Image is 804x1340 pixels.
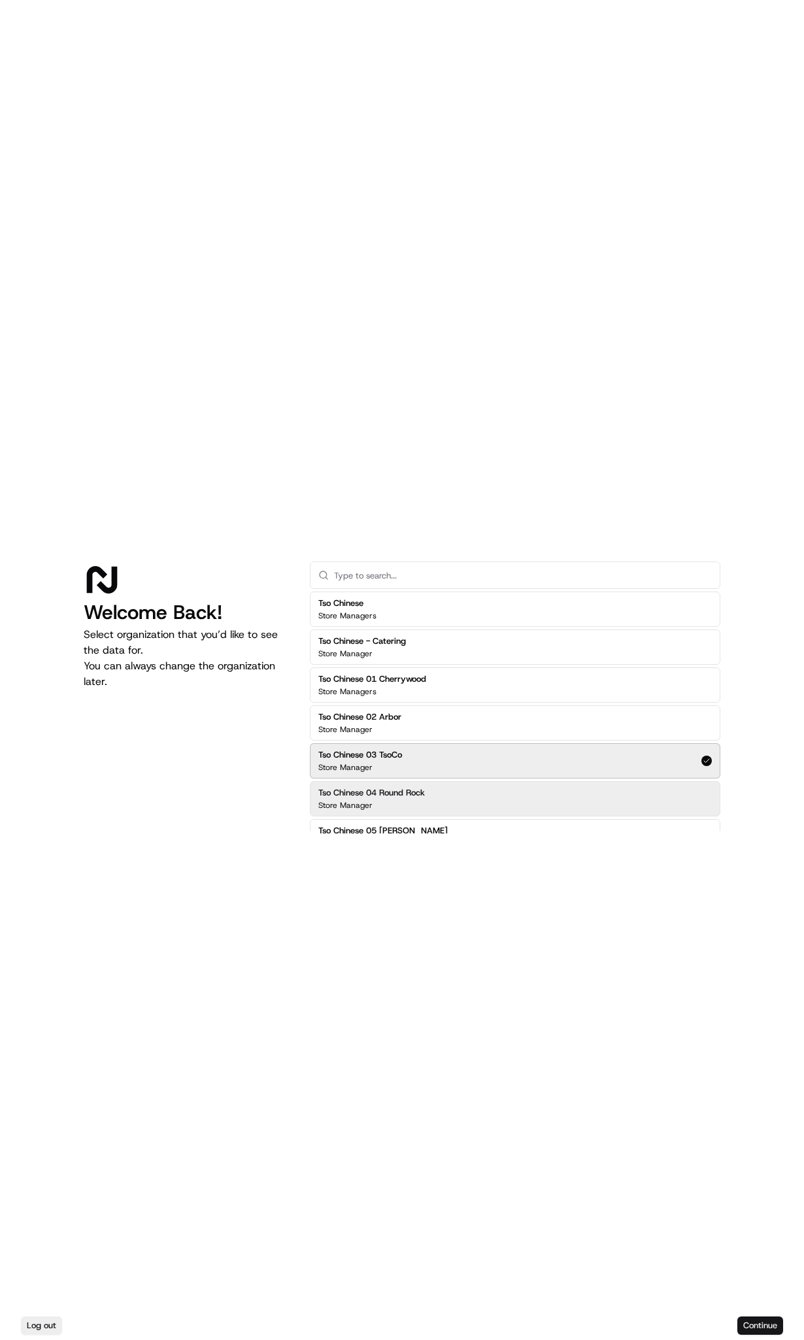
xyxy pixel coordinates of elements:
div: Suggestions [310,589,720,857]
p: Store Managers [318,686,377,697]
button: Log out [21,1316,62,1335]
h2: Tso Chinese - Catering [318,635,406,647]
h2: Tso Chinese 05 [PERSON_NAME] [318,825,448,837]
button: Continue [737,1316,783,1335]
p: Store Manager [318,648,373,659]
p: Store Manager [318,724,373,735]
h2: Tso Chinese 03 TsoCo [318,749,402,761]
input: Type to search... [334,562,712,588]
h2: Tso Chinese [318,597,377,609]
p: Store Managers [318,611,377,621]
p: Store Manager [318,800,373,811]
h1: Welcome Back! [84,601,289,624]
h2: Tso Chinese 01 Cherrywood [318,673,426,685]
p: Store Manager [318,762,373,773]
p: Select organization that you’d like to see the data for. You can always change the organization l... [84,627,289,690]
h2: Tso Chinese 02 Arbor [318,711,401,723]
h2: Tso Chinese 04 Round Rock [318,787,425,799]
